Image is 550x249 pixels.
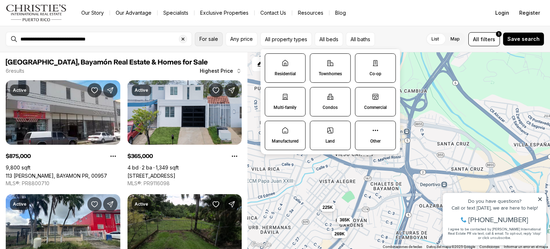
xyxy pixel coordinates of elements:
[225,83,239,97] button: Share Property
[158,8,194,18] a: Specialists
[275,71,296,77] p: Residential
[6,68,24,74] p: 6 results
[127,173,175,179] a: 5 PARQUE DE TORRIMAR #H-6, BAYAMON PR, 00959
[370,138,381,144] p: Other
[87,83,102,97] button: Save Property: 113 DR. VEVE
[332,230,348,238] button: 269K
[473,35,479,43] span: All
[334,231,345,237] span: 269K
[322,205,333,210] span: 225K
[260,32,312,46] button: All property types
[9,44,102,58] span: I agree to be contacted by [PERSON_NAME] International Real Estate PR via text, call & email. To ...
[337,216,353,224] button: 365K
[209,197,223,211] button: Save Property: Lot 2 & 3 REVERENDO DOMINGO MARRERO ST., SAN SOUCI
[8,16,103,21] div: Do you have questions?
[195,32,223,46] button: For sale
[227,149,242,163] button: Property options
[272,138,299,144] p: Manufactured
[498,31,500,37] span: 1
[106,149,120,163] button: Property options
[255,8,292,18] button: Contact Us
[8,23,103,28] div: Call or text [DATE], we are here to help!
[209,83,223,97] button: Save Property: 5 PARQUE DE TORRIMAR #H-6
[13,87,26,93] p: Active
[230,36,253,42] span: Any price
[76,8,110,18] a: Our Story
[199,36,218,42] span: For sale
[325,138,335,144] p: Land
[135,87,148,93] p: Active
[194,8,254,18] a: Exclusive Properties
[196,64,246,78] button: Highest Price
[252,57,281,72] button: Start drawing
[292,8,329,18] a: Resources
[481,35,495,43] span: filters
[179,32,192,46] button: Clear search input
[445,33,465,46] label: Map
[426,33,445,46] label: List
[29,34,89,41] span: [PHONE_NUMBER]
[370,71,381,77] p: Co-op
[135,201,148,207] p: Active
[103,83,117,97] button: Share Property
[319,71,342,77] p: Townhomes
[226,32,257,46] button: Any price
[515,6,544,20] button: Register
[519,10,540,16] span: Register
[491,6,513,20] button: Login
[103,197,117,211] button: Share Property
[6,4,67,21] img: logo
[110,8,157,18] a: Our Advantage
[6,59,208,66] span: [GEOGRAPHIC_DATA], Bayamón Real Estate & Homes for Sale
[13,201,26,207] p: Active
[426,245,475,249] span: Datos del mapa ©2025 Google
[319,203,336,212] button: 225K
[346,32,375,46] button: All baths
[274,105,296,110] p: Multi-family
[339,217,350,223] span: 365K
[329,8,352,18] a: Blog
[200,68,233,74] span: Highest Price
[225,197,239,211] button: Share Property
[323,105,338,110] p: Condos
[495,10,509,16] span: Login
[503,32,544,46] button: Save search
[364,105,387,110] p: Commercial
[6,173,107,179] a: 113 DR. VEVE, BAYAMON PR, 00957
[87,197,102,211] button: Save Property: 64 SIERRA BAYAMON
[468,32,500,46] button: Allfilters1
[507,36,540,42] span: Save search
[315,32,343,46] button: All beds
